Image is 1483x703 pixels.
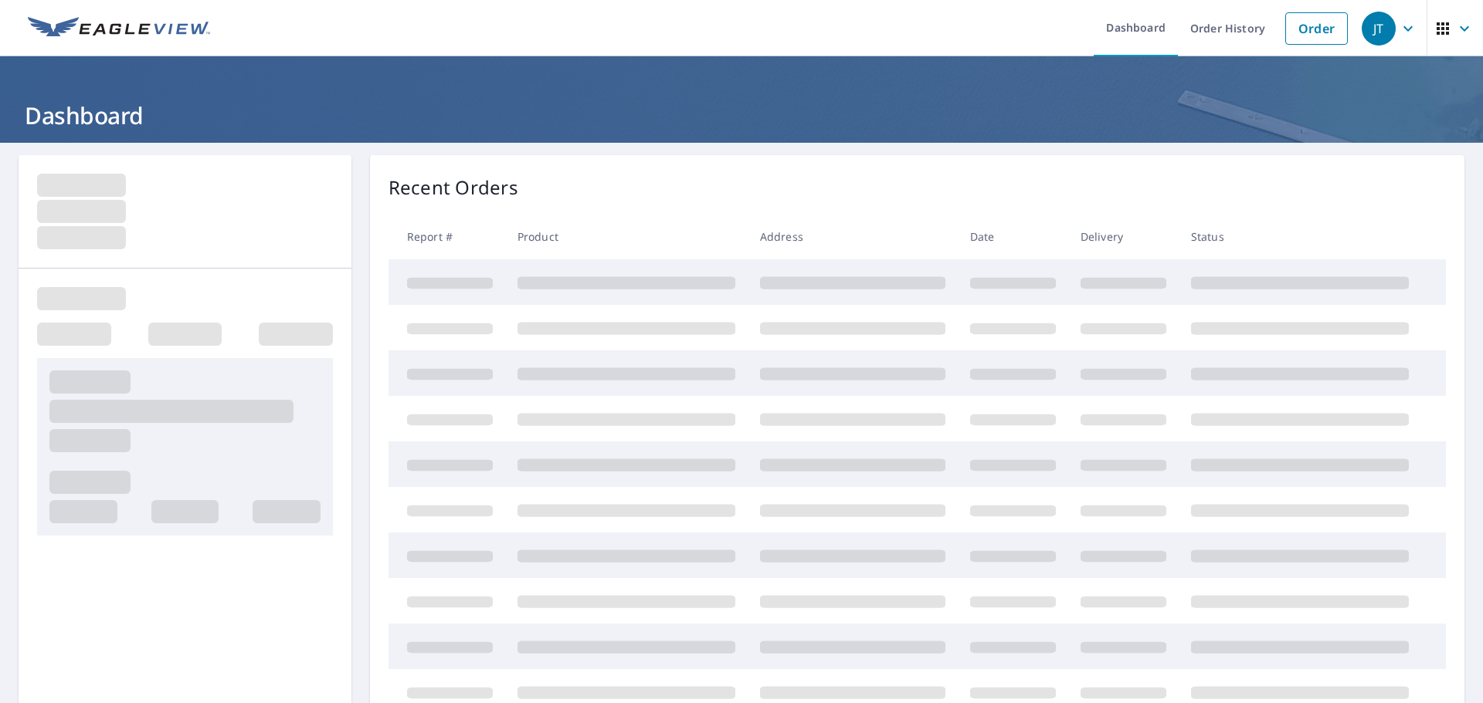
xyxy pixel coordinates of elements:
[28,17,210,40] img: EV Logo
[1179,214,1421,259] th: Status
[958,214,1068,259] th: Date
[505,214,748,259] th: Product
[1362,12,1396,46] div: JT
[19,100,1464,131] h1: Dashboard
[389,214,505,259] th: Report #
[1285,12,1348,45] a: Order
[389,174,518,201] p: Recent Orders
[748,214,958,259] th: Address
[1068,214,1179,259] th: Delivery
